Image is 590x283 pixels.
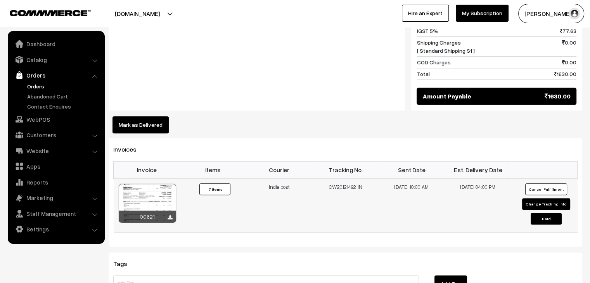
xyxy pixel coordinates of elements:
span: 0.00 [562,38,576,55]
a: Abandoned Cart [25,92,102,100]
span: Shipping Charges [ Standard Shipping S1 ] [417,38,474,55]
a: Staff Management [10,207,102,221]
span: 0.00 [562,58,576,66]
th: Tracking No. [312,161,379,178]
span: COD Charges [417,58,450,66]
a: Apps [10,159,102,173]
span: IGST 5% [417,27,438,35]
button: Mark as Delivered [112,116,169,133]
div: Keywords by Traffic [86,46,131,51]
a: Website [10,144,102,158]
img: website_grey.svg [12,20,19,26]
img: tab_keywords_by_traffic_grey.svg [77,45,83,51]
button: [DOMAIN_NAME] [88,4,187,23]
a: Dashboard [10,37,102,51]
span: 77.63 [560,27,576,35]
a: Orders [10,68,102,82]
span: Invoices [113,145,146,153]
th: Est. Delivery Date [445,161,511,178]
img: logo_orange.svg [12,12,19,19]
button: Change Tracking Info [522,198,570,210]
div: v 4.0.25 [22,12,38,19]
a: Customers [10,128,102,142]
div: Domain Overview [29,46,69,51]
a: COMMMERCE [10,8,78,17]
td: CW201214921IN [312,178,379,232]
th: Sent Date [379,161,445,178]
td: [DATE] 04:00 PM [445,178,511,232]
span: Tags [113,260,137,267]
a: Catalog [10,53,102,67]
span: 1630.00 [545,91,571,101]
a: Marketing [10,191,102,205]
button: 17 Items [199,183,230,195]
button: [PERSON_NAME]… [518,4,584,23]
img: COMMMERCE [10,10,91,16]
div: 00621 [119,211,176,223]
button: Paid [531,213,562,224]
img: user [569,8,580,19]
button: Cancel Fulfillment [525,183,567,195]
a: Settings [10,222,102,236]
a: Orders [25,82,102,90]
td: [DATE] 10:00 AM [379,178,445,232]
a: Contact Enquires [25,102,102,110]
div: Domain: [DOMAIN_NAME] [20,20,85,26]
span: 1630.00 [554,70,576,78]
span: Amount Payable [422,91,471,101]
th: Courier [246,161,312,178]
a: Reports [10,175,102,189]
td: India post [246,178,312,232]
th: Invoice [114,161,180,178]
th: Items [180,161,246,178]
img: tab_domain_overview_orange.svg [21,45,27,51]
a: My Subscription [456,5,509,22]
span: Total [417,70,429,78]
a: Hire an Expert [402,5,449,22]
a: WebPOS [10,112,102,126]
